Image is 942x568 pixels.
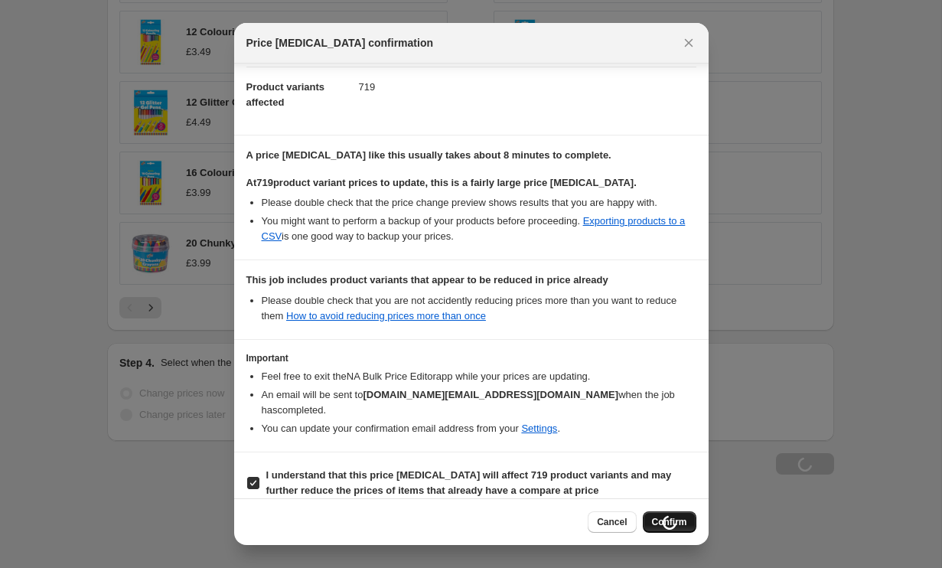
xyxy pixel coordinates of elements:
[246,81,325,108] span: Product variants affected
[262,214,696,244] li: You might want to perform a backup of your products before proceeding. is one good way to backup ...
[246,352,696,364] h3: Important
[262,369,696,384] li: Feel free to exit the NA Bulk Price Editor app while your prices are updating.
[262,421,696,436] li: You can update your confirmation email address from your .
[246,274,608,286] b: This job includes product variants that appear to be reduced in price already
[246,35,434,51] span: Price [MEDICAL_DATA] confirmation
[286,310,486,322] a: How to avoid reducing prices more than once
[521,423,557,434] a: Settings
[588,511,636,533] button: Cancel
[266,469,672,496] b: I understand that this price [MEDICAL_DATA] will affect 719 product variants and may further redu...
[246,149,611,161] b: A price [MEDICAL_DATA] like this usually takes about 8 minutes to complete.
[246,177,637,188] b: At 719 product variant prices to update, this is a fairly large price [MEDICAL_DATA].
[359,67,696,107] dd: 719
[262,293,696,324] li: Please double check that you are not accidently reducing prices more than you want to reduce them
[262,387,696,418] li: An email will be sent to when the job has completed .
[678,32,699,54] button: Close
[363,389,618,400] b: [DOMAIN_NAME][EMAIL_ADDRESS][DOMAIN_NAME]
[597,516,627,528] span: Cancel
[262,195,696,211] li: Please double check that the price change preview shows results that you are happy with.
